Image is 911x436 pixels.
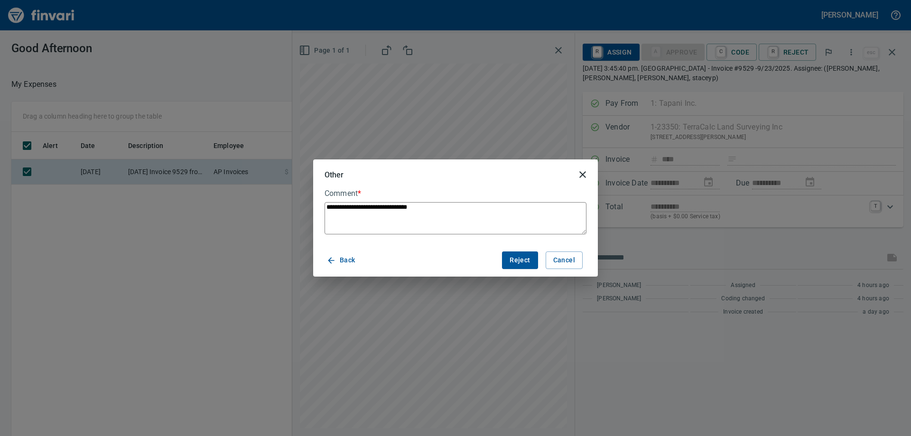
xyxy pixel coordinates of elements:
[510,254,530,266] span: Reject
[553,254,575,266] span: Cancel
[325,251,359,269] button: Back
[502,251,538,269] button: Reject
[325,190,586,197] label: Comment
[546,251,583,269] button: Cancel
[328,254,355,266] span: Back
[571,163,594,186] button: close
[325,170,344,180] h5: Other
